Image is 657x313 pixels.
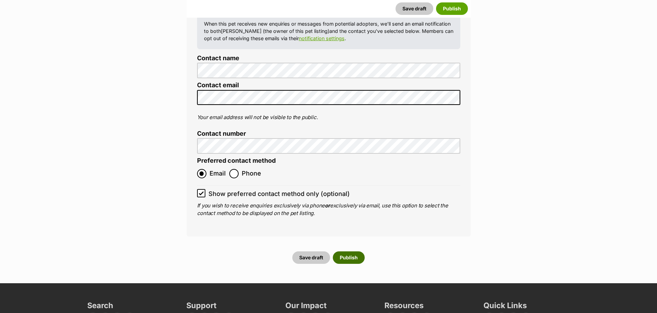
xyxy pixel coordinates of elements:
[333,251,365,264] button: Publish
[197,82,460,89] label: Contact email
[204,20,453,42] p: When this pet receives new enquiries or messages from potential adopters, we'll send an email not...
[396,2,433,15] button: Save draft
[197,55,460,62] label: Contact name
[208,189,350,198] span: Show preferred contact method only (optional)
[436,2,468,15] button: Publish
[197,202,460,217] p: If you wish to receive enquiries exclusively via phone exclusively via email, use this option to ...
[325,202,330,209] b: or
[221,28,329,34] span: [PERSON_NAME] (the owner of this pet listing)
[299,35,345,41] a: notification settings
[210,169,226,178] span: Email
[242,169,261,178] span: Phone
[197,157,276,164] label: Preferred contact method
[197,130,460,137] label: Contact number
[197,114,460,122] p: Your email address will not be visible to the public.
[292,251,330,264] button: Save draft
